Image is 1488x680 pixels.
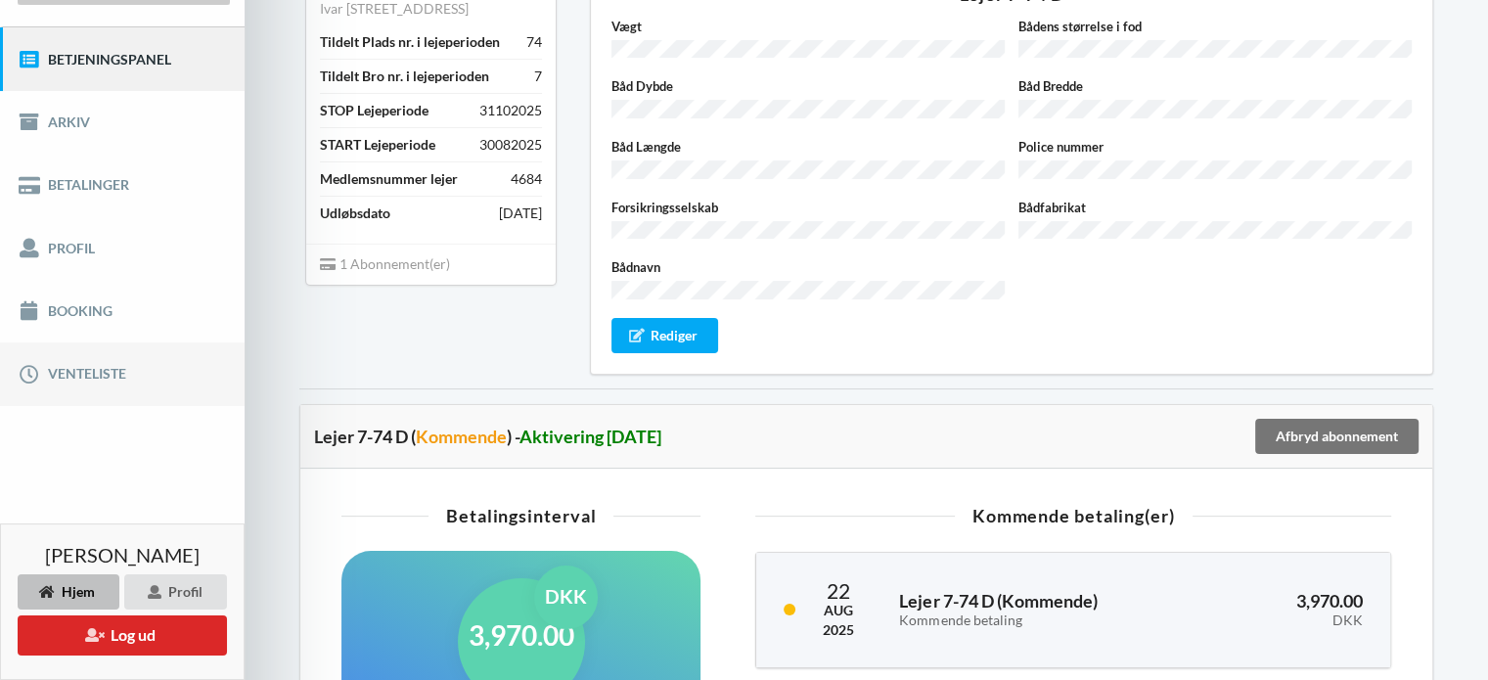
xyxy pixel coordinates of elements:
[320,101,428,120] div: STOP Lejeperiode
[611,137,1005,157] label: Båd Længde
[416,426,507,447] span: Kommende
[511,169,542,189] div: 4684
[479,101,542,120] div: 31102025
[1018,137,1412,157] label: Police nummer
[899,612,1183,629] div: Kommende betaling
[1018,198,1412,217] label: Bådfabrikat
[1018,76,1412,96] label: Båd Bredde
[526,32,542,52] div: 74
[1255,419,1419,454] div: Afbryd abonnement
[899,590,1183,629] h3: Lejer 7-74 D ( )
[314,427,1252,446] div: Lejer 7-74 D
[320,204,390,223] div: Udløbsdato
[124,574,227,610] div: Profil
[611,17,1005,36] label: Vægt
[18,574,119,610] div: Hjem
[611,318,719,353] div: Rediger
[611,257,1005,277] label: Bådnavn
[1001,590,1092,612] span: Kommende
[611,198,1005,217] label: Forsikringsselskab
[341,507,700,524] div: Betalingsinterval
[18,615,227,656] button: Log ud
[320,169,458,189] div: Medlemsnummer lejer
[499,204,542,223] div: [DATE]
[534,67,542,86] div: 7
[1210,612,1363,629] div: DKK
[320,135,435,155] div: START Lejeperiode
[479,135,542,155] div: 30082025
[469,617,574,653] h1: 3,970.00
[411,427,661,446] div: ( ) -
[755,507,1391,524] div: Kommende betaling(er)
[320,67,489,86] div: Tildelt Bro nr. i lejeperioden
[823,601,854,620] div: Aug
[519,426,661,447] span: Aktivering [DATE]
[1018,17,1412,36] label: Bådens størrelse i fod
[320,32,500,52] div: Tildelt Plads nr. i lejeperioden
[1210,590,1363,629] h3: 3,970.00
[534,566,598,629] div: DKK
[320,255,450,272] span: 1 Abonnement(er)
[611,76,1005,96] label: Båd Dybde
[45,545,200,565] span: [PERSON_NAME]
[823,580,854,601] div: 22
[823,620,854,640] div: 2025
